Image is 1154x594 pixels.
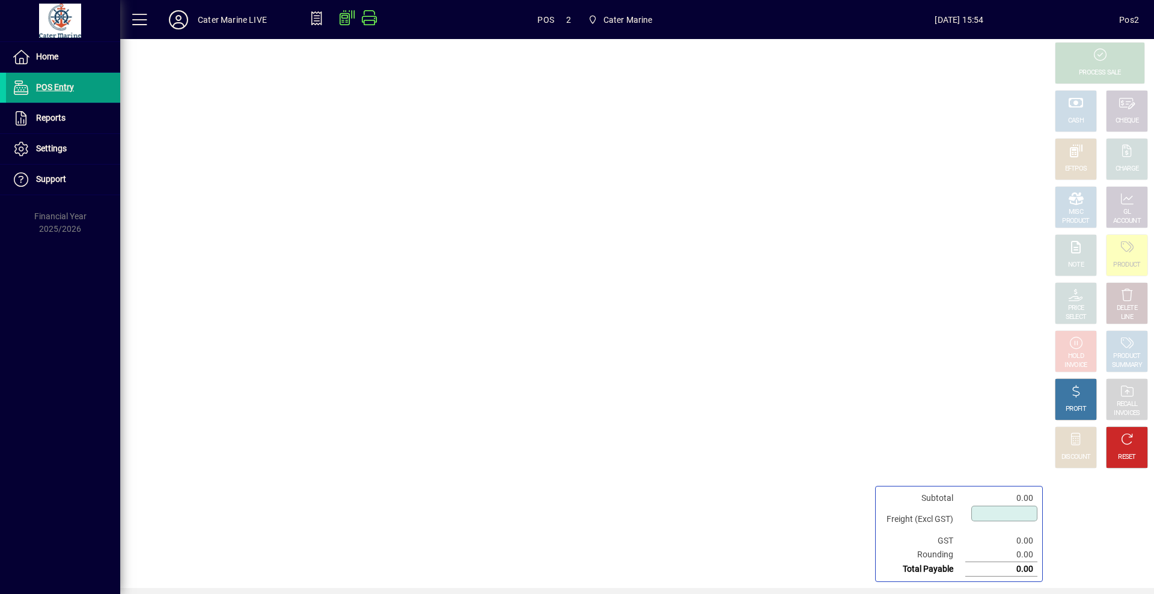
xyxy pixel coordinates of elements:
a: Support [6,165,120,195]
a: Home [6,42,120,72]
td: Rounding [881,548,965,562]
button: Profile [159,9,198,31]
div: PRODUCT [1062,217,1089,226]
span: Support [36,174,66,184]
span: Reports [36,113,66,123]
div: HOLD [1068,352,1084,361]
div: GL [1123,208,1131,217]
div: INVOICE [1064,361,1087,370]
div: RECALL [1117,400,1138,409]
div: RESET [1118,453,1136,462]
div: CHARGE [1116,165,1139,174]
div: INVOICES [1114,409,1140,418]
span: Cater Marine [603,10,653,29]
span: Settings [36,144,67,153]
div: CASH [1068,117,1084,126]
div: LINE [1121,313,1133,322]
span: 2 [566,10,571,29]
div: PROCESS SALE [1079,68,1121,77]
td: Freight (Excl GST) [881,505,965,534]
div: PROFIT [1066,405,1086,414]
div: Pos2 [1119,10,1139,29]
div: PRODUCT [1113,352,1140,361]
div: PRODUCT [1113,261,1140,270]
div: ACCOUNT [1113,217,1141,226]
div: Cater Marine LIVE [198,10,267,29]
a: Settings [6,134,120,164]
div: CHEQUE [1116,117,1138,126]
td: Total Payable [881,562,965,577]
div: SUMMARY [1112,361,1142,370]
td: 0.00 [965,491,1037,505]
a: Reports [6,103,120,133]
span: [DATE] 15:54 [799,10,1120,29]
td: Subtotal [881,491,965,505]
span: Home [36,52,58,61]
div: NOTE [1068,261,1084,270]
td: 0.00 [965,562,1037,577]
div: MISC [1069,208,1083,217]
td: GST [881,534,965,548]
td: 0.00 [965,534,1037,548]
span: POS [537,10,554,29]
td: 0.00 [965,548,1037,562]
div: DELETE [1117,304,1137,313]
span: Cater Marine [583,9,658,31]
div: DISCOUNT [1061,453,1090,462]
div: PRICE [1068,304,1084,313]
span: POS Entry [36,82,74,92]
div: EFTPOS [1065,165,1087,174]
div: SELECT [1066,313,1087,322]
